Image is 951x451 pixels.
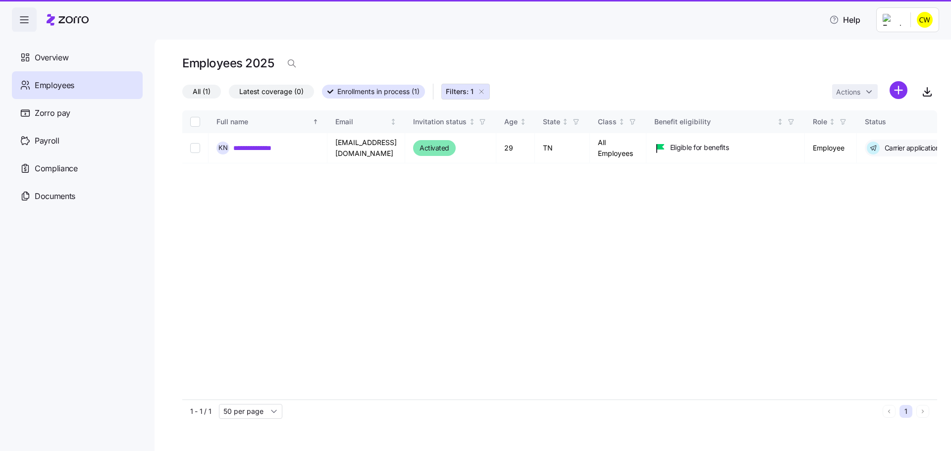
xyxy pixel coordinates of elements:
th: EmailNot sorted [327,110,405,133]
div: Sorted ascending [312,118,319,125]
td: 29 [496,133,535,163]
th: AgeNot sorted [496,110,535,133]
span: Latest coverage (0) [239,85,304,98]
span: Employees [35,79,74,92]
th: StateNot sorted [535,110,590,133]
td: Employee [805,133,857,163]
span: Compliance [35,162,78,175]
span: Payroll [35,135,59,147]
td: All Employees [590,133,646,163]
img: 5edaad42afde98681e0c7d53bfbc7cfc [917,12,933,28]
span: Filters: 1 [446,87,474,97]
a: Overview [12,44,143,71]
div: Not sorted [618,118,625,125]
span: Zorro pay [35,107,70,119]
a: Employees [12,71,143,99]
span: Documents [35,190,75,202]
div: Email [335,116,388,127]
div: Not sorted [829,118,836,125]
div: Invitation status [413,116,467,127]
th: RoleNot sorted [805,110,857,133]
span: Overview [35,51,68,64]
span: Activated [420,142,449,154]
button: Actions [832,84,878,99]
span: Enrollments in process (1) [337,85,420,98]
span: K N [218,145,228,151]
th: Full nameSorted ascending [209,110,327,133]
div: Age [504,116,518,127]
button: Next page [916,405,929,418]
button: Help [821,10,868,30]
div: Not sorted [562,118,569,125]
button: Filters: 1 [441,84,490,100]
td: [EMAIL_ADDRESS][DOMAIN_NAME] [327,133,405,163]
th: Invitation statusNot sorted [405,110,496,133]
td: TN [535,133,590,163]
span: Help [829,14,860,26]
a: Documents [12,182,143,210]
span: All (1) [193,85,211,98]
a: Payroll [12,127,143,154]
th: Benefit eligibilityNot sorted [646,110,805,133]
span: Eligible for benefits [670,143,729,152]
div: Full name [216,116,311,127]
div: Not sorted [469,118,475,125]
th: ClassNot sorted [590,110,646,133]
svg: add icon [890,81,907,99]
div: Benefit eligibility [654,116,775,127]
span: 1 - 1 / 1 [190,406,211,416]
span: Actions [836,89,860,96]
div: Role [813,116,827,127]
div: Not sorted [777,118,784,125]
a: Zorro pay [12,99,143,127]
h1: Employees 2025 [182,55,274,71]
div: Status [865,116,939,127]
input: Select all records [190,117,200,127]
div: Not sorted [520,118,527,125]
button: Previous page [883,405,896,418]
a: Compliance [12,154,143,182]
button: 1 [899,405,912,418]
div: State [543,116,560,127]
input: Select record 1 [190,143,200,153]
img: Employer logo [883,14,902,26]
div: Not sorted [390,118,397,125]
div: Class [598,116,617,127]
